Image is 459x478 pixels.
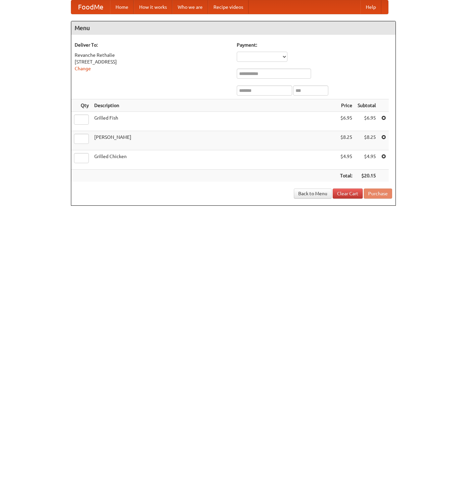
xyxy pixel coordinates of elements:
[92,112,337,131] td: Grilled Fish
[110,0,134,14] a: Home
[355,112,379,131] td: $6.95
[364,188,392,199] button: Purchase
[92,99,337,112] th: Description
[71,21,396,35] h4: Menu
[75,58,230,65] div: [STREET_ADDRESS]
[208,0,249,14] a: Recipe videos
[360,0,381,14] a: Help
[333,188,363,199] a: Clear Cart
[337,170,355,182] th: Total:
[355,170,379,182] th: $20.15
[337,99,355,112] th: Price
[294,188,332,199] a: Back to Menu
[355,131,379,150] td: $8.25
[71,0,110,14] a: FoodMe
[172,0,208,14] a: Who we are
[134,0,172,14] a: How it works
[355,99,379,112] th: Subtotal
[92,150,337,170] td: Grilled Chicken
[237,42,392,48] h5: Payment:
[75,42,230,48] h5: Deliver To:
[355,150,379,170] td: $4.95
[75,66,91,71] a: Change
[75,52,230,58] div: Revanche Rethalie
[337,150,355,170] td: $4.95
[337,131,355,150] td: $8.25
[92,131,337,150] td: [PERSON_NAME]
[71,99,92,112] th: Qty
[337,112,355,131] td: $6.95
